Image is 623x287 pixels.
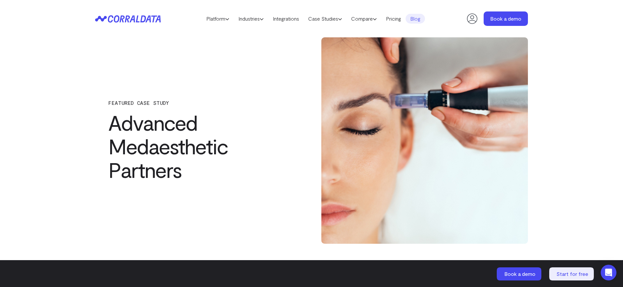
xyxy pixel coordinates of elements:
a: Book a demo [497,267,543,280]
h1: Advanced Medaesthetic Partners [108,111,289,182]
span: Start for free [556,271,588,277]
span: Book a demo [504,271,535,277]
div: Open Intercom Messenger [601,265,616,280]
a: Industries [234,14,268,24]
a: Platform [202,14,234,24]
a: Pricing [381,14,406,24]
a: Compare [347,14,381,24]
p: FEATURED CASE STUDY [108,100,289,106]
a: Book a demo [484,11,528,26]
a: Case Studies [304,14,347,24]
a: Integrations [268,14,304,24]
a: Blog [406,14,425,24]
a: Start for free [549,267,595,280]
